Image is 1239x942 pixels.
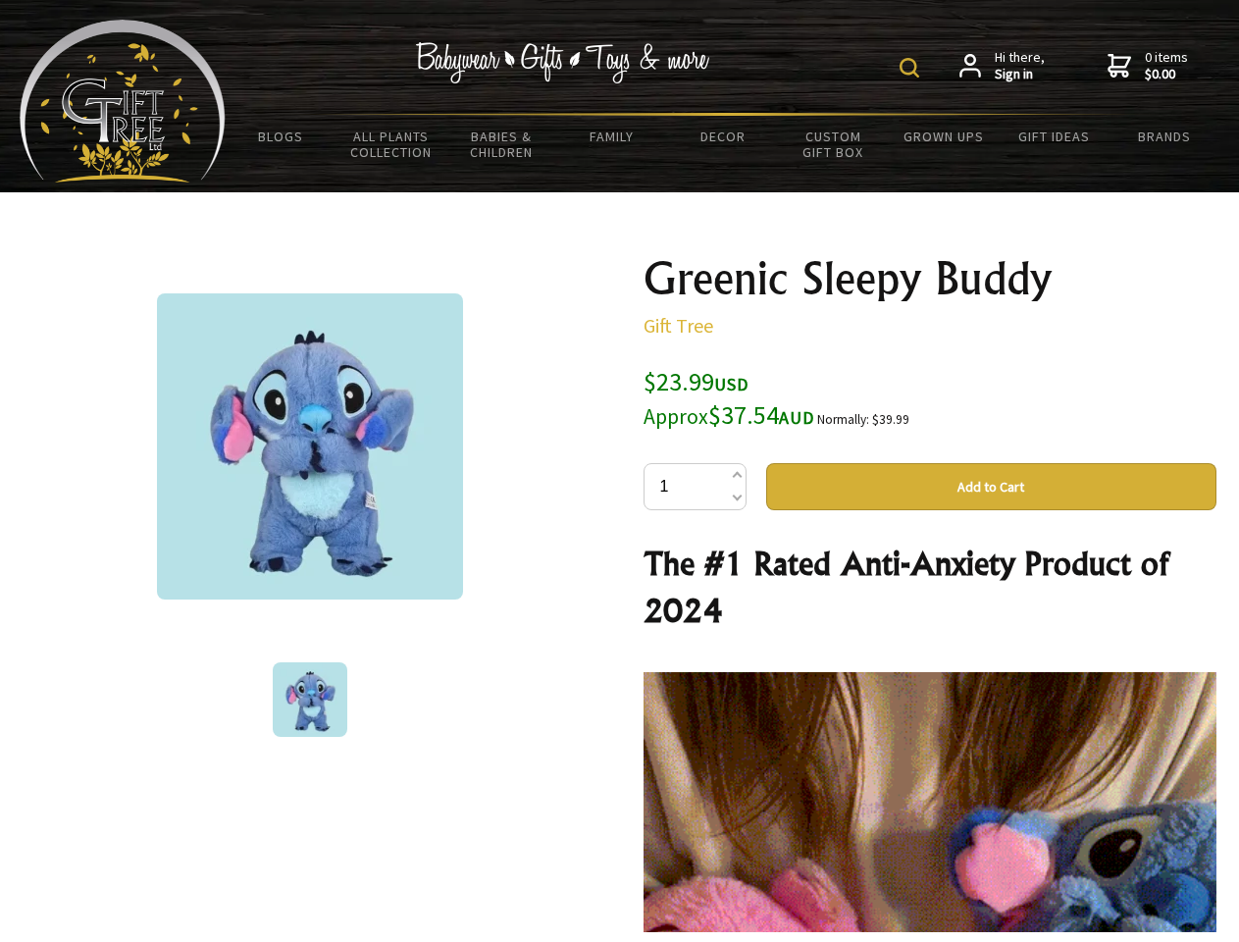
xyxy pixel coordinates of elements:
[995,66,1045,83] strong: Sign in
[273,662,347,737] img: Greenic Sleepy Buddy
[900,58,919,78] img: product search
[557,116,668,157] a: Family
[995,49,1045,83] span: Hi there,
[817,411,909,428] small: Normally: $39.99
[416,42,710,83] img: Babywear - Gifts - Toys & more
[644,365,814,431] span: $23.99 $37.54
[644,313,713,338] a: Gift Tree
[1145,48,1188,83] span: 0 items
[779,406,814,429] span: AUD
[778,116,889,173] a: Custom Gift Box
[20,20,226,183] img: Babyware - Gifts - Toys and more...
[336,116,447,173] a: All Plants Collection
[644,255,1216,302] h1: Greenic Sleepy Buddy
[959,49,1045,83] a: Hi there,Sign in
[888,116,999,157] a: Grown Ups
[714,373,749,395] span: USD
[446,116,557,173] a: Babies & Children
[766,463,1216,510] button: Add to Cart
[644,544,1168,630] strong: The #1 Rated Anti-Anxiety Product of 2024
[1108,49,1188,83] a: 0 items$0.00
[1145,66,1188,83] strong: $0.00
[226,116,336,157] a: BLOGS
[644,403,708,430] small: Approx
[1110,116,1220,157] a: Brands
[157,293,463,600] img: Greenic Sleepy Buddy
[999,116,1110,157] a: Gift Ideas
[667,116,778,157] a: Decor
